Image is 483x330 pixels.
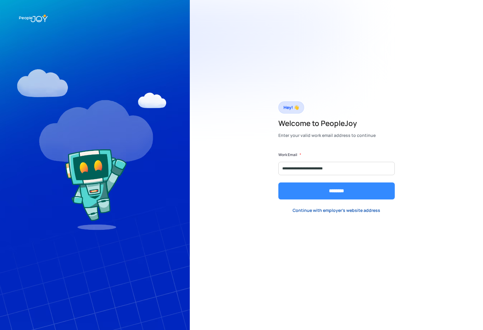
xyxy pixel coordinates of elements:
[293,207,380,213] div: Continue with employer's website address
[278,131,376,140] div: Enter your valid work email address to continue
[278,152,297,158] label: Work Email
[278,152,395,199] form: Form
[288,204,385,216] a: Continue with employer's website address
[278,118,376,128] h2: Welcome to PeopleJoy
[283,103,299,112] div: Hey! 👋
